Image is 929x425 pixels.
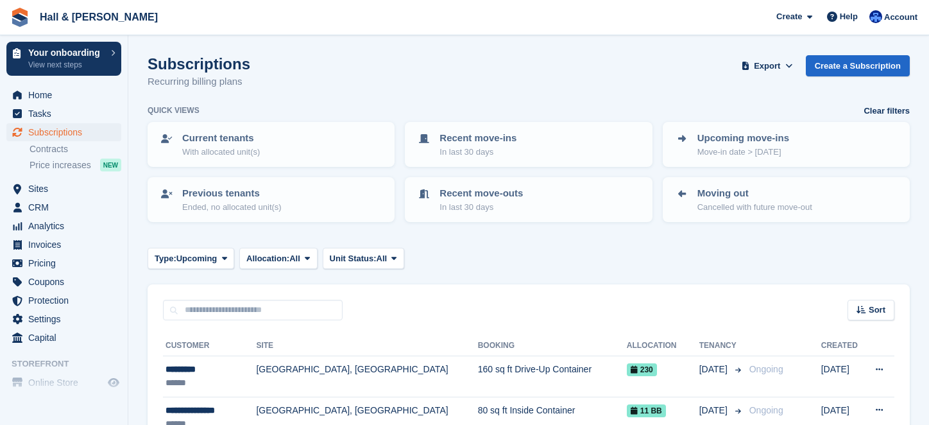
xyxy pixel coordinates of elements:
[28,86,105,104] span: Home
[749,364,783,374] span: Ongoing
[406,123,651,166] a: Recent move-ins In last 30 days
[406,178,651,221] a: Recent move-outs In last 30 days
[6,273,121,291] a: menu
[30,159,91,171] span: Price increases
[256,356,477,397] td: [GEOGRAPHIC_DATA], [GEOGRAPHIC_DATA]
[28,180,105,198] span: Sites
[30,143,121,155] a: Contracts
[884,11,917,24] span: Account
[182,201,282,214] p: Ended, no allocated unit(s)
[28,291,105,309] span: Protection
[754,60,780,73] span: Export
[6,198,121,216] a: menu
[6,217,121,235] a: menu
[776,10,802,23] span: Create
[6,236,121,254] a: menu
[155,252,176,265] span: Type:
[627,404,666,417] span: 11 BB
[806,55,910,76] a: Create a Subscription
[289,252,300,265] span: All
[6,291,121,309] a: menu
[6,374,121,392] a: menu
[330,252,377,265] span: Unit Status:
[6,123,121,141] a: menu
[323,248,404,269] button: Unit Status: All
[163,336,256,356] th: Customer
[699,404,730,417] span: [DATE]
[28,105,105,123] span: Tasks
[664,123,908,166] a: Upcoming move-ins Move-in date > [DATE]
[176,252,217,265] span: Upcoming
[6,180,121,198] a: menu
[699,336,744,356] th: Tenancy
[239,248,318,269] button: Allocation: All
[439,201,523,214] p: In last 30 days
[148,74,250,89] p: Recurring billing plans
[869,304,885,317] span: Sort
[182,186,282,201] p: Previous tenants
[6,329,121,347] a: menu
[28,310,105,328] span: Settings
[439,146,516,159] p: In last 30 days
[148,248,234,269] button: Type: Upcoming
[148,105,200,116] h6: Quick views
[149,178,393,221] a: Previous tenants Ended, no allocated unit(s)
[28,254,105,272] span: Pricing
[478,336,627,356] th: Booking
[6,42,121,76] a: Your onboarding View next steps
[377,252,388,265] span: All
[821,356,864,397] td: [DATE]
[28,198,105,216] span: CRM
[256,336,477,356] th: Site
[821,336,864,356] th: Created
[739,55,796,76] button: Export
[6,86,121,104] a: menu
[28,329,105,347] span: Capital
[627,336,699,356] th: Allocation
[6,105,121,123] a: menu
[6,254,121,272] a: menu
[749,405,783,415] span: Ongoing
[697,146,789,159] p: Move-in date > [DATE]
[864,105,910,117] a: Clear filters
[439,131,516,146] p: Recent move-ins
[28,374,105,392] span: Online Store
[664,178,908,221] a: Moving out Cancelled with future move-out
[627,363,657,376] span: 230
[246,252,289,265] span: Allocation:
[869,10,882,23] img: Claire Banham
[12,358,128,370] span: Storefront
[478,356,627,397] td: 160 sq ft Drive-Up Container
[6,310,121,328] a: menu
[697,131,789,146] p: Upcoming move-ins
[28,59,105,71] p: View next steps
[182,146,260,159] p: With allocated unit(s)
[28,217,105,235] span: Analytics
[439,186,523,201] p: Recent move-outs
[28,123,105,141] span: Subscriptions
[30,158,121,172] a: Price increases NEW
[699,363,730,376] span: [DATE]
[28,48,105,57] p: Your onboarding
[182,131,260,146] p: Current tenants
[697,201,812,214] p: Cancelled with future move-out
[149,123,393,166] a: Current tenants With allocated unit(s)
[100,159,121,171] div: NEW
[697,186,812,201] p: Moving out
[28,273,105,291] span: Coupons
[10,8,30,27] img: stora-icon-8386f47178a22dfd0bd8f6a31ec36ba5ce8667c1dd55bd0f319d3a0aa187defe.svg
[148,55,250,73] h1: Subscriptions
[840,10,858,23] span: Help
[35,6,163,28] a: Hall & [PERSON_NAME]
[28,236,105,254] span: Invoices
[106,375,121,390] a: Preview store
